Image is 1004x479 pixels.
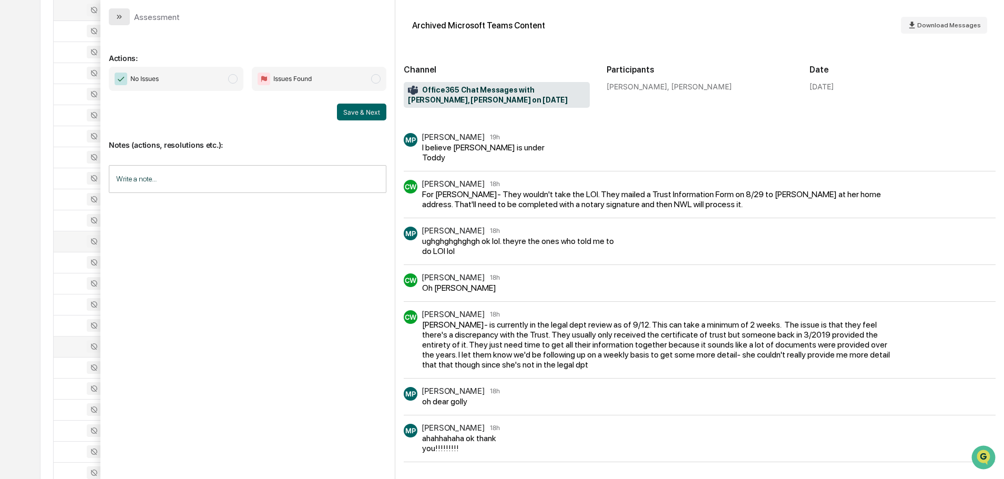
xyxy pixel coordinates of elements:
iframe: Open customer support [970,444,999,473]
div: oh dear golly [422,396,499,406]
span: Pylon [105,178,127,186]
img: 1746055101610-c473b297-6a78-478c-a979-82029cc54cd1 [11,80,29,99]
time: Thursday, September 18, 2025 at 3:16:12 PM [490,227,500,235]
time: Thursday, September 18, 2025 at 3:08:36 PM [490,133,500,141]
div: [PERSON_NAME] [422,132,485,142]
div: MP [404,387,417,401]
span: Office365 Chat Messages with [PERSON_NAME], [PERSON_NAME] on [DATE] [408,85,586,105]
div: 🖐️ [11,134,19,142]
span: Attestations [87,133,130,143]
div: For [PERSON_NAME]- They wouldn't take the LOI. They mailed a Trust Information Form on 8/29 to [P... [422,189,896,209]
a: 🖐️Preclearance [6,128,72,147]
span: Issues Found [273,74,312,84]
h2: Date [810,65,996,75]
div: [PERSON_NAME] [422,309,485,319]
div: Oh [PERSON_NAME] [422,283,499,293]
div: Assessment [134,12,180,22]
div: 🔎 [11,154,19,162]
span: Data Lookup [21,152,66,163]
div: CW [404,310,417,324]
button: Download Messages [901,17,987,34]
div: MP [404,133,417,147]
div: [PERSON_NAME], [PERSON_NAME] [607,82,793,91]
div: We're available if you need us! [36,91,133,99]
div: Start new chat [36,80,172,91]
button: Start new chat [179,84,191,96]
div: [PERSON_NAME] [422,272,485,282]
span: Download Messages [917,22,981,29]
img: Flag [258,73,270,85]
div: [DATE] [810,82,834,91]
div: I believe [PERSON_NAME] is under Toddy [422,142,555,162]
div: [PERSON_NAME] [422,386,485,396]
a: Powered byPylon [74,178,127,186]
img: Checkmark [115,73,127,85]
button: Save & Next [337,104,386,120]
div: [PERSON_NAME] [422,226,485,236]
span: Preclearance [21,133,68,143]
div: [PERSON_NAME] [422,423,485,433]
div: [PERSON_NAME] [422,179,485,189]
div: 🗄️ [76,134,85,142]
div: ughghghghghgh ok lol. theyre the ones who told me to do LOI lol [422,236,618,256]
h2: Channel [404,65,590,75]
span: No Issues [130,74,159,84]
div: Archived Microsoft Teams Content [412,21,545,30]
time: Thursday, September 18, 2025 at 3:27:56 PM [490,310,500,318]
div: MP [404,227,417,240]
p: Actions: [109,41,386,63]
div: CW [404,180,417,193]
p: How can we help? [11,22,191,39]
time: Thursday, September 18, 2025 at 3:14:54 PM [490,180,500,188]
div: MP [404,424,417,437]
a: 🔎Data Lookup [6,148,70,167]
div: ahahhahaha ok thank you!!!!!!!!! [422,433,527,453]
div: CW [404,273,417,287]
p: Notes (actions, resolutions etc.): [109,128,386,149]
a: 🗄️Attestations [72,128,135,147]
div: [PERSON_NAME]- is currently in the legal dept review as of 9/12. This can take a minimum of 2 wee... [422,320,896,370]
time: Thursday, September 18, 2025 at 3:28:44 PM [490,387,500,395]
h2: Participants [607,65,793,75]
time: Thursday, September 18, 2025 at 3:17:12 PM [490,273,500,281]
time: Thursday, September 18, 2025 at 3:28:49 PM [490,424,500,432]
